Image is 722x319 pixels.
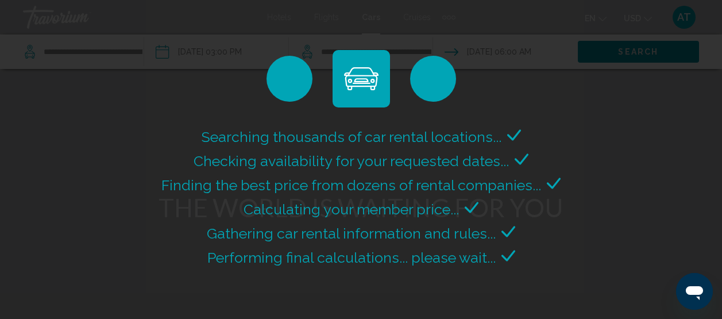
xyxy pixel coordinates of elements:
span: Searching thousands of car rental locations... [202,128,501,145]
span: Gathering car rental information and rules... [207,225,496,242]
iframe: Button to launch messaging window [676,273,713,310]
span: Performing final calculations... please wait... [207,249,496,266]
span: Checking availability for your requested dates... [194,152,509,170]
span: Calculating your member price... [244,201,459,218]
span: Finding the best price from dozens of rental companies... [161,176,541,194]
